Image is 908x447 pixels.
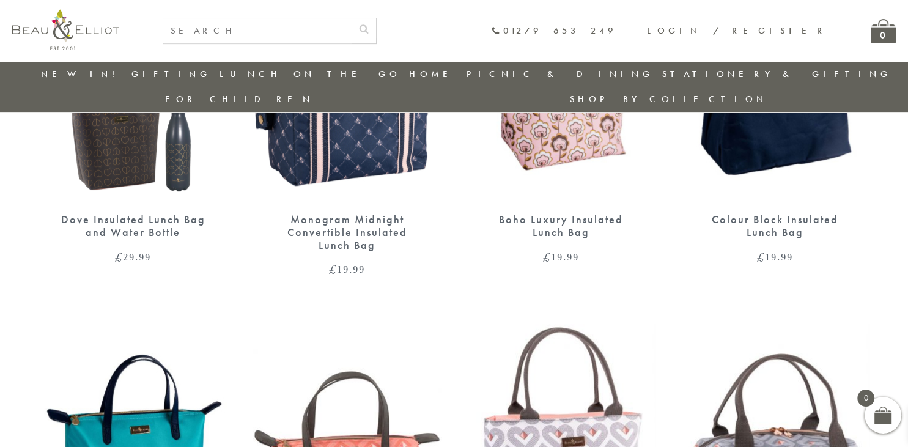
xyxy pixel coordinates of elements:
div: Monogram Midnight Convertible Insulated Lunch Bag [274,213,421,251]
a: Gifting [131,68,211,80]
a: Stationery & Gifting [662,68,891,80]
a: Picnic & Dining [467,68,654,80]
a: Home [409,68,458,80]
bdi: 29.99 [115,249,151,264]
img: logo [12,9,119,50]
span: £ [543,249,551,264]
div: Colour Block Insulated Lunch Bag [702,213,849,238]
div: Boho Luxury Insulated Lunch Bag [488,213,635,238]
a: Shop by collection [570,93,767,105]
a: Lunch On The Go [220,68,400,80]
a: New in! [41,68,123,80]
bdi: 19.99 [757,249,793,264]
span: £ [115,249,123,264]
input: SEARCH [163,18,352,43]
span: £ [757,249,765,264]
a: 01279 653 249 [491,26,616,36]
span: 0 [857,390,874,407]
div: Dove Insulated Lunch Bag and Water Bottle [60,213,207,238]
bdi: 19.99 [329,262,365,276]
bdi: 19.99 [543,249,579,264]
span: £ [329,262,337,276]
a: For Children [165,93,314,105]
a: 0 [871,19,896,43]
a: Login / Register [647,24,828,37]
